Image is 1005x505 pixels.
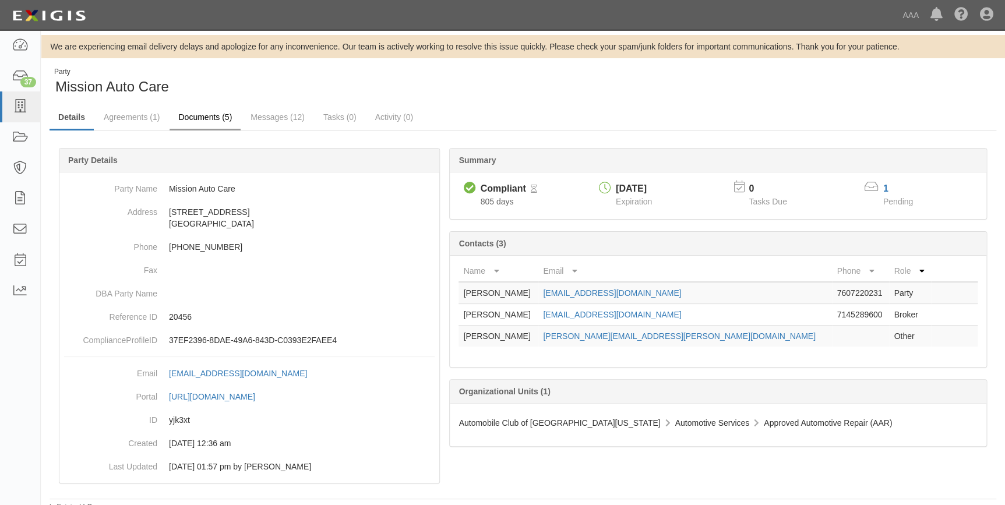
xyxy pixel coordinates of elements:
[897,3,925,27] a: AAA
[543,310,681,319] a: [EMAIL_ADDRESS][DOMAIN_NAME]
[459,387,550,396] b: Organizational Units (1)
[749,197,787,206] span: Tasks Due
[64,408,435,432] dd: yjk3xt
[169,334,435,346] p: 37EF2396-8DAE-49A6-843D-C0393E2FAEE4
[832,282,889,304] td: 7607220231
[832,260,889,282] th: Phone
[64,200,157,218] dt: Address
[64,305,157,323] dt: Reference ID
[543,331,816,341] a: [PERSON_NAME][EMAIL_ADDRESS][PERSON_NAME][DOMAIN_NAME]
[749,182,801,196] p: 0
[170,105,241,130] a: Documents (5)
[242,105,313,129] a: Messages (12)
[883,197,913,206] span: Pending
[64,329,157,346] dt: ComplianceProfileID
[366,105,422,129] a: Activity (0)
[616,197,652,206] span: Expiration
[459,239,506,248] b: Contacts (3)
[169,368,307,379] div: [EMAIL_ADDRESS][DOMAIN_NAME]
[64,177,435,200] dd: Mission Auto Care
[531,185,537,193] i: Pending Review
[675,418,749,428] span: Automotive Services
[459,260,538,282] th: Name
[64,385,157,402] dt: Portal
[64,432,157,449] dt: Created
[889,326,931,347] td: Other
[64,432,435,455] dd: 03/10/2023 12:36 am
[169,392,268,401] a: [URL][DOMAIN_NAME]
[480,182,526,196] div: Compliant
[64,455,435,478] dd: 09/10/2024 01:57 pm by Benjamin Tully
[459,326,538,347] td: [PERSON_NAME]
[50,105,94,130] a: Details
[169,369,320,378] a: [EMAIL_ADDRESS][DOMAIN_NAME]
[64,177,157,195] dt: Party Name
[954,8,968,22] i: Help Center - Complianz
[20,77,36,87] div: 37
[480,197,513,206] span: Since 06/05/2023
[64,362,157,379] dt: Email
[832,304,889,326] td: 7145289600
[64,282,157,299] dt: DBA Party Name
[68,156,118,165] b: Party Details
[95,105,168,129] a: Agreements (1)
[9,5,89,26] img: logo-5460c22ac91f19d4615b14bd174203de0afe785f0fc80cf4dbbc73dc1793850b.png
[55,79,169,94] span: Mission Auto Care
[64,200,435,235] dd: [STREET_ADDRESS] [GEOGRAPHIC_DATA]
[889,282,931,304] td: Party
[50,67,514,97] div: Mission Auto Care
[64,259,157,276] dt: Fax
[459,304,538,326] td: [PERSON_NAME]
[64,455,157,472] dt: Last Updated
[41,41,1005,52] div: We are experiencing email delivery delays and apologize for any inconvenience. Our team is active...
[64,408,157,426] dt: ID
[54,67,169,77] div: Party
[315,105,365,129] a: Tasks (0)
[169,311,435,323] p: 20456
[459,156,496,165] b: Summary
[459,282,538,304] td: [PERSON_NAME]
[64,235,157,253] dt: Phone
[616,182,652,196] div: [DATE]
[538,260,832,282] th: Email
[889,304,931,326] td: Broker
[889,260,931,282] th: Role
[883,183,888,193] a: 1
[64,235,435,259] dd: [PHONE_NUMBER]
[543,288,681,298] a: [EMAIL_ADDRESS][DOMAIN_NAME]
[764,418,892,428] span: Approved Automotive Repair (AAR)
[463,182,475,195] i: Compliant
[459,418,660,428] span: Automobile Club of [GEOGRAPHIC_DATA][US_STATE]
